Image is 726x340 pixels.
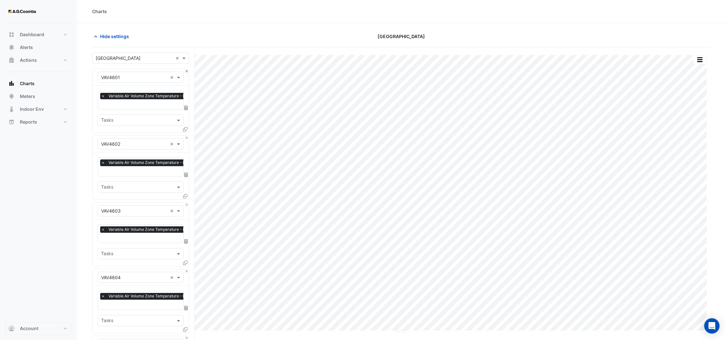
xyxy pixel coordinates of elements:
span: × [100,226,106,233]
button: Charts [5,77,72,90]
span: Clear [170,207,175,214]
div: Charts [92,8,107,15]
span: Charts [20,80,35,87]
button: Close [185,136,189,140]
img: Company Logo [8,5,36,18]
span: Account [20,325,38,332]
button: Close [185,69,189,73]
span: Clear [175,55,181,61]
span: Variable Air Volume Zone Temperature - L46 (NABERS IE), High Rise NE [107,226,256,233]
span: Reports [20,119,37,125]
span: Variable Air Volume Zone Temperature - L46 (NABERS IE), High Rise NE [107,293,256,299]
button: More Options [693,56,706,64]
span: Choose Function [183,172,189,177]
button: Alerts [5,41,72,54]
button: Reports [5,116,72,128]
app-icon: Meters [8,93,15,100]
span: × [100,159,106,166]
app-icon: Indoor Env [8,106,15,112]
div: Tasks [100,183,113,192]
app-icon: Charts [8,80,15,87]
span: Choose Function [183,305,189,311]
span: Choose Function [183,105,189,110]
span: Clone Favourites and Tasks from this Equipment to other Equipment [183,260,187,265]
button: Indoor Env [5,103,72,116]
span: Variable Air Volume Zone Temperature - L46 (NABERS IE), High Rise NE [107,93,256,99]
div: Tasks [100,250,113,258]
span: Variable Air Volume Zone Temperature - L46 (NABERS IE), High Rise NE [107,159,256,166]
span: Clear [170,141,175,147]
span: [GEOGRAPHIC_DATA] [378,33,425,40]
span: Clear [170,74,175,81]
button: Meters [5,90,72,103]
span: Hide settings [100,33,129,40]
span: × [100,293,106,299]
button: Dashboard [5,28,72,41]
span: Clone Favourites and Tasks from this Equipment to other Equipment [183,327,187,332]
div: Tasks [100,317,113,325]
app-icon: Dashboard [8,31,15,38]
div: Tasks [100,117,113,125]
button: Close [185,269,189,273]
span: Clone Favourites and Tasks from this Equipment to other Equipment [183,193,187,199]
span: Actions [20,57,37,63]
span: Meters [20,93,35,100]
app-icon: Reports [8,119,15,125]
button: Hide settings [92,31,133,42]
button: Actions [5,54,72,67]
button: Close [185,203,189,207]
div: Open Intercom Messenger [704,318,720,334]
span: Choose Function [183,239,189,244]
span: × [100,93,106,99]
button: Account [5,322,72,335]
span: Alerts [20,44,33,51]
span: Clear [170,274,175,281]
app-icon: Actions [8,57,15,63]
span: Indoor Env [20,106,44,112]
span: Clone Favourites and Tasks from this Equipment to other Equipment [183,126,187,132]
span: Dashboard [20,31,44,38]
app-icon: Alerts [8,44,15,51]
